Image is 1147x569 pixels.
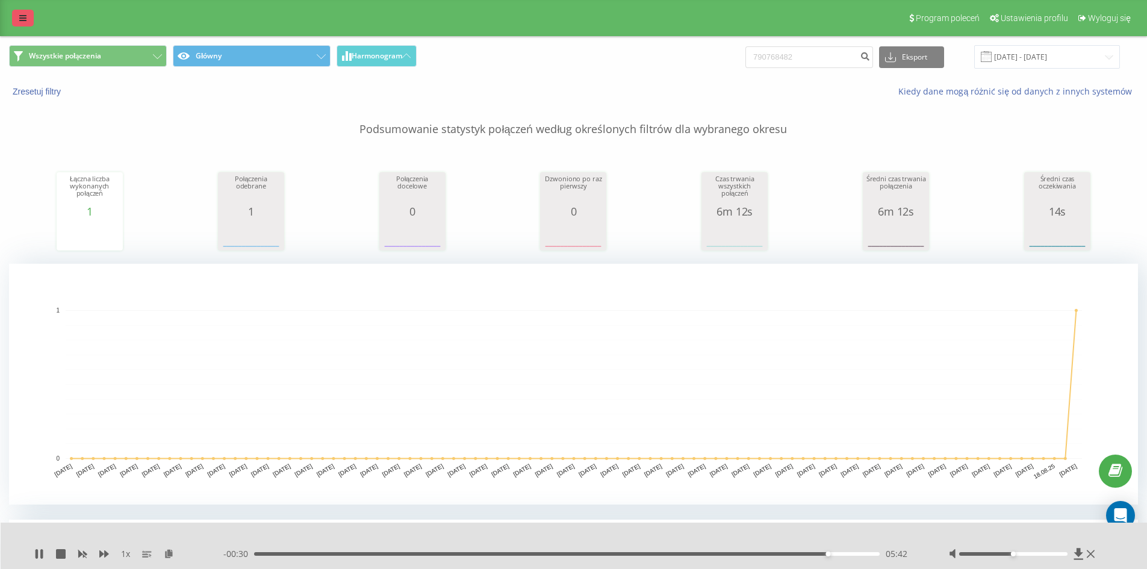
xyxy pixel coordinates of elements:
svg: A chart. [382,217,443,253]
svg: A chart. [866,217,926,253]
text: [DATE] [665,462,685,477]
span: Wszystkie połączenia [29,51,101,61]
text: [DATE] [949,462,969,477]
button: Zresetuj filtry [9,86,67,97]
p: Podsumowanie statystyk połączeń według określonych filtrów dla wybranego okresu [9,98,1138,137]
div: 14s [1027,205,1087,217]
span: Wyloguj się [1088,13,1131,23]
text: [DATE] [774,462,794,477]
text: [DATE] [556,462,576,477]
text: [DATE] [163,462,182,477]
text: [DATE] [381,462,401,477]
text: [DATE] [730,462,750,477]
div: Accessibility label [1011,552,1016,556]
button: Główny [173,45,331,67]
svg: A chart. [1027,217,1087,253]
span: - 00:30 [223,548,254,560]
div: Open Intercom Messenger [1106,501,1135,530]
div: Accessibility label [825,552,830,556]
text: [DATE] [75,462,95,477]
div: Łączna liczba wykonanych połączeń [60,175,120,205]
div: Dzwoniono po raz pierwszy [543,175,603,205]
span: Program poleceń [916,13,980,23]
text: [DATE] [490,462,510,477]
text: [DATE] [862,462,881,477]
text: 0 [56,455,60,462]
text: [DATE] [272,462,291,477]
text: [DATE] [97,462,117,477]
text: [DATE] [818,462,838,477]
button: Wszystkie połączenia [9,45,167,67]
text: 18.08.25 [1033,462,1057,480]
text: [DATE] [294,462,314,477]
span: Ustawienia profilu [1001,13,1068,23]
text: [DATE] [709,462,729,477]
svg: A chart. [704,217,765,253]
text: [DATE] [337,462,357,477]
text: [DATE] [250,462,270,477]
text: [DATE] [927,462,947,477]
span: 05:42 [886,548,907,560]
text: [DATE] [687,462,707,477]
div: 1 [221,205,281,217]
div: 6m 12s [866,205,926,217]
div: 1 [60,205,120,217]
text: [DATE] [883,462,903,477]
text: [DATE] [1058,462,1078,477]
div: 6m 12s [704,205,765,217]
span: Harmonogram [352,52,402,60]
text: [DATE] [643,462,663,477]
div: Czas trwania wszystkich połączeń [704,175,765,205]
text: [DATE] [577,462,597,477]
text: [DATE] [54,462,73,477]
button: Eksport [879,46,944,68]
text: [DATE] [905,462,925,477]
text: [DATE] [316,462,335,477]
button: Harmonogram [337,45,417,67]
text: [DATE] [600,462,620,477]
text: [DATE] [141,462,161,477]
svg: A chart. [543,217,603,253]
div: Średni czas oczekiwania [1027,175,1087,205]
text: [DATE] [447,462,467,477]
svg: A chart. [60,217,120,253]
svg: A chart. [221,217,281,253]
text: [DATE] [119,462,138,477]
text: [DATE] [359,462,379,477]
text: [DATE] [993,462,1013,477]
text: [DATE] [512,462,532,477]
text: [DATE] [796,462,816,477]
div: Średni czas trwania połączenia [866,175,926,205]
text: [DATE] [184,462,204,477]
text: [DATE] [534,462,554,477]
text: [DATE] [207,462,226,477]
text: [DATE] [840,462,860,477]
div: 0 [382,205,443,217]
text: [DATE] [621,462,641,477]
text: [DATE] [228,462,248,477]
span: 1 x [121,548,130,560]
div: 0 [543,205,603,217]
a: Kiedy dane mogą różnić się od danych z innych systemów [898,86,1138,97]
text: [DATE] [752,462,772,477]
text: [DATE] [424,462,444,477]
div: Połączenia odebrane [221,175,281,205]
svg: A chart. [9,264,1138,505]
div: Połączenia docelowe [382,175,443,205]
text: [DATE] [468,462,488,477]
text: [DATE] [1015,462,1034,477]
input: Wyszukiwanie według numeru [745,46,873,68]
text: [DATE] [971,462,990,477]
text: 1 [56,307,60,314]
text: [DATE] [403,462,423,477]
